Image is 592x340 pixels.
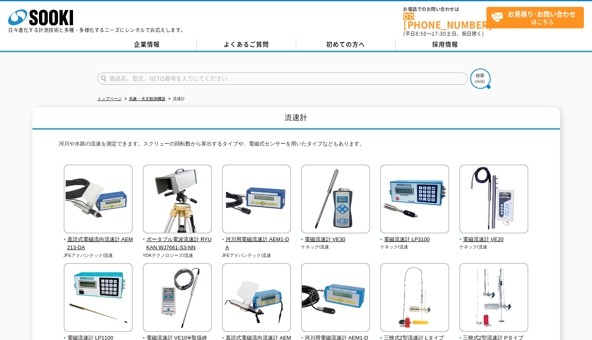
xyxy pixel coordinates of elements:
[380,263,449,334] img: 三映式2型流速計 Lタイプ
[197,38,296,51] a: よくあるご質問
[8,28,186,32] p: 日々進化する計測技術と多種・多様化するニーズにレンタルでお応えします。
[301,263,370,334] img: 河川用電磁流速計 AEM1-D
[301,228,370,244] a: 電磁流速計 VE30
[301,244,370,250] p: ケネック/流速
[380,228,450,244] a: 電磁流速計 LP3100
[459,244,529,250] p: ケネック/流速
[129,96,166,101] a: 気象・水文観測機器
[64,235,133,252] span: 直読式電磁流向流速計 AEM213-DA
[403,30,484,37] span: (平日 ～ 土日、祝日除く)
[59,140,534,152] p: 河川や水路の流速を測定できます。スクリューの回転数から算出するタイプや、電磁式センサーを用いたタイプなどもあります。
[97,73,468,85] input: 商品名、型式、NETIS番号を入力してください
[64,228,133,252] a: 直読式電磁流向流速計 AEM213-DA
[459,165,528,235] img: 電磁流速計 VE20
[143,228,212,252] a: ポータブル電波流速計 RYUKAN WJ7661-S3-NN
[167,95,185,103] li: 流速計
[64,263,133,334] img: 電磁流速計 LP1100
[143,252,212,259] p: YDKテクノロジーズ/流速
[143,235,212,252] span: ポータブル電波流速計 RYUKAN WJ7661-S3-NN
[222,165,291,235] img: 河川用電磁流速計 AEM1-DA
[222,252,291,259] p: JFEアドバンテック/流速
[222,228,291,252] a: 河川用電磁流速計 AEM1-DA
[380,165,449,235] img: 電磁流速計 LP3100
[470,68,491,89] img: btn_search.png
[32,107,560,130] h1: 流速計
[380,244,450,250] p: ケネック/流速
[396,38,495,51] a: 採用情報
[143,263,212,334] img: 電磁流速計 VE10※取扱終了
[296,38,396,51] a: 初めての方へ
[301,235,370,244] span: 電磁流速計 VE30
[415,30,427,37] span: 8:50
[487,7,584,28] a: お見積り･お問い合わせはこちら
[222,263,291,334] img: 直読式電磁流向流速計 AEM213-D
[326,40,365,49] span: 初めての方へ
[508,9,576,19] strong: お見積り･お問い合わせ
[459,263,528,334] img: 三映式2型流速計 Pタイプ
[301,165,370,235] img: 電磁流速計 VE30
[491,7,583,28] span: はこちら
[459,228,529,244] a: 電磁流速計 VE20
[64,165,133,235] img: 直読式電磁流向流速計 AEM213-DA
[143,165,212,235] img: ポータブル電波流速計 RYUKAN WJ7661-S3-NN
[380,235,450,244] span: 電磁流速計 LP3100
[97,38,197,51] a: 企業情報
[403,13,487,29] a: [PHONE_NUMBER]
[459,235,529,244] span: 電磁流速計 VE20
[403,7,487,12] span: お電話でのお問い合わせは
[97,96,122,101] a: トップページ
[64,252,133,259] p: JFEアドバンテック/流速
[432,30,446,37] span: 17:30
[222,235,291,252] span: 河川用電磁流速計 AEM1-DA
